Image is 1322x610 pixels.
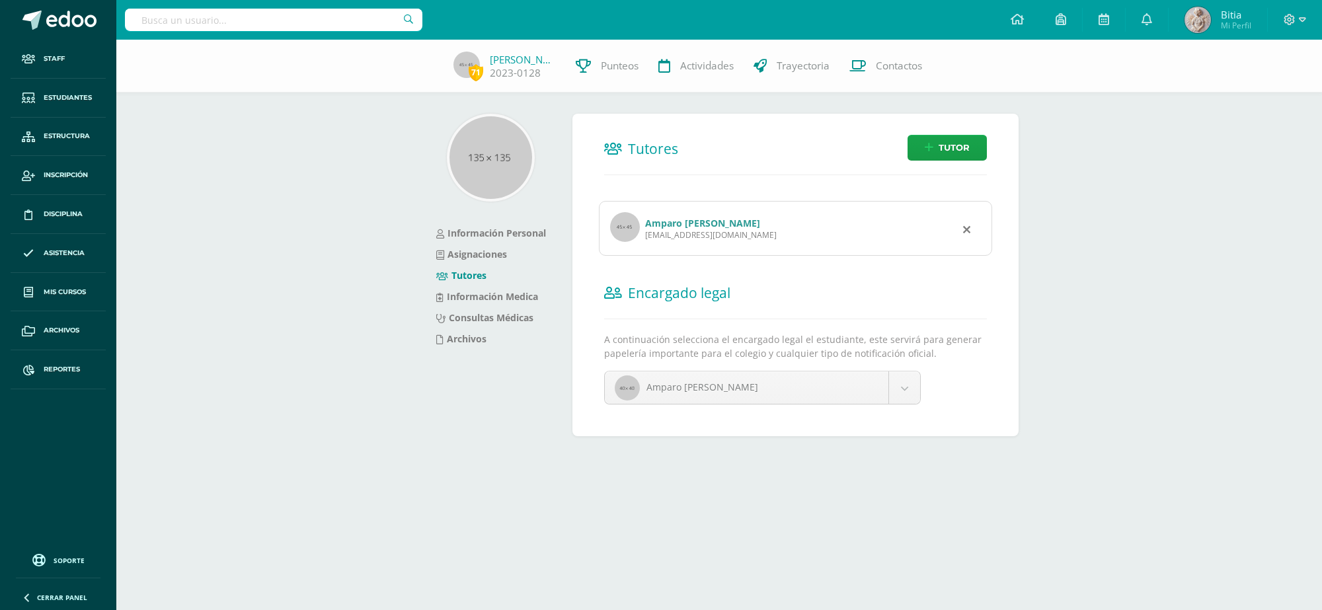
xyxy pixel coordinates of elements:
[680,59,734,73] span: Actividades
[628,284,730,302] span: Encargado legal
[11,195,106,234] a: Disciplina
[436,332,486,345] a: Archivos
[44,248,85,258] span: Asistencia
[645,217,760,229] a: Amparo [PERSON_NAME]
[449,116,532,199] img: 135x135
[876,59,922,73] span: Contactos
[436,311,533,324] a: Consultas Médicas
[11,118,106,157] a: Estructura
[436,290,538,303] a: Información Medica
[839,40,932,93] a: Contactos
[645,229,777,241] div: [EMAIL_ADDRESS][DOMAIN_NAME]
[11,350,106,389] a: Reportes
[125,9,422,31] input: Busca un usuario...
[1221,8,1251,21] span: Bitia
[11,311,106,350] a: Archivos
[605,371,921,404] a: Amparo [PERSON_NAME]
[44,325,79,336] span: Archivos
[963,221,970,237] div: Remover
[44,131,90,141] span: Estructura
[1221,20,1251,31] span: Mi Perfil
[1185,7,1211,33] img: 0721312b14301b3cebe5de6252ad211a.png
[11,79,106,118] a: Estudiantes
[436,248,507,260] a: Asignaciones
[908,135,987,161] a: Tutor
[615,375,640,400] img: 40x40
[11,234,106,273] a: Asistencia
[777,59,830,73] span: Trayectoria
[648,40,744,93] a: Actividades
[44,209,83,219] span: Disciplina
[744,40,839,93] a: Trayectoria
[646,381,758,393] span: Amparo [PERSON_NAME]
[54,556,85,565] span: Soporte
[628,139,678,158] span: Tutores
[604,332,987,360] p: A continuación selecciona el encargado legal el estudiante, este servirá para generar papelería i...
[44,170,88,180] span: Inscripción
[490,53,556,66] a: [PERSON_NAME]
[11,40,106,79] a: Staff
[566,40,648,93] a: Punteos
[610,212,640,242] img: profile image
[44,364,80,375] span: Reportes
[490,66,541,80] a: 2023-0128
[44,54,65,64] span: Staff
[601,59,639,73] span: Punteos
[11,273,106,312] a: Mis cursos
[469,64,483,81] span: 71
[453,52,480,78] img: 45x45
[436,269,486,282] a: Tutores
[939,135,970,160] span: Tutor
[16,551,100,568] a: Soporte
[37,593,87,602] span: Cerrar panel
[44,287,86,297] span: Mis cursos
[436,227,546,239] a: Información Personal
[11,156,106,195] a: Inscripción
[44,93,92,103] span: Estudiantes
